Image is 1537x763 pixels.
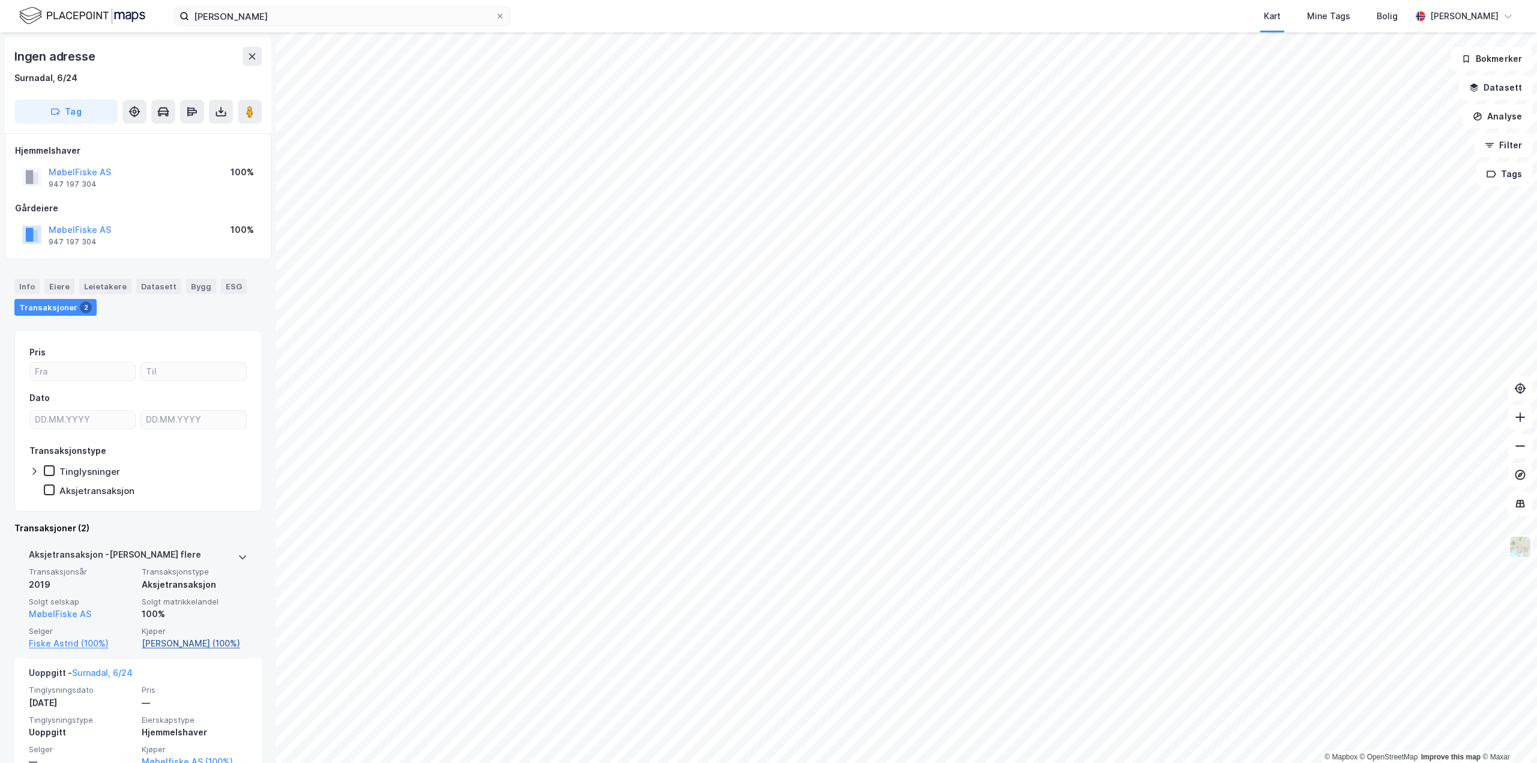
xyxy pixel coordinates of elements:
[14,279,40,294] div: Info
[141,411,246,429] input: DD.MM.YYYY
[1307,9,1350,23] div: Mine Tags
[29,715,134,725] span: Tinglysningstype
[19,5,145,26] img: logo.f888ab2527a4732fd821a326f86c7f29.svg
[1477,705,1537,763] div: Kontrollprogram for chat
[49,237,97,247] div: 947 197 304
[189,7,495,25] input: Søk på adresse, matrikkel, gårdeiere, leietakere eller personer
[14,521,262,535] div: Transaksjoner (2)
[221,279,247,294] div: ESG
[1476,162,1532,186] button: Tags
[142,626,247,636] span: Kjøper
[79,279,131,294] div: Leietakere
[30,411,135,429] input: DD.MM.YYYY
[15,143,261,158] div: Hjemmelshaver
[29,725,134,740] div: Uoppgitt
[142,607,247,621] div: 100%
[142,696,247,710] div: —
[14,100,118,124] button: Tag
[30,363,135,381] input: Fra
[1264,9,1281,23] div: Kart
[1477,705,1537,763] iframe: Chat Widget
[14,71,77,85] div: Surnadal, 6/24
[59,466,120,477] div: Tinglysninger
[29,597,134,607] span: Solgt selskap
[29,567,134,577] span: Transaksjonsår
[29,609,91,619] a: MøbelFiske AS
[29,391,50,405] div: Dato
[1451,47,1532,71] button: Bokmerker
[59,485,134,496] div: Aksjetransaksjon
[231,165,254,179] div: 100%
[142,744,247,755] span: Kjøper
[1430,9,1499,23] div: [PERSON_NAME]
[141,363,246,381] input: Til
[72,668,133,678] a: Surnadal, 6/24
[231,223,254,237] div: 100%
[142,725,247,740] div: Hjemmelshaver
[29,636,134,651] a: Fiske Astrid (100%)
[142,715,247,725] span: Eierskapstype
[186,279,216,294] div: Bygg
[1509,535,1532,558] img: Z
[80,301,92,313] div: 2
[1463,104,1532,128] button: Analyse
[1377,9,1398,23] div: Bolig
[142,685,247,695] span: Pris
[1459,76,1532,100] button: Datasett
[15,201,261,216] div: Gårdeiere
[1360,753,1418,761] a: OpenStreetMap
[29,696,134,710] div: [DATE]
[14,299,97,316] div: Transaksjoner
[1324,753,1357,761] a: Mapbox
[44,279,74,294] div: Eiere
[142,567,247,577] span: Transaksjonstype
[29,685,134,695] span: Tinglysningsdato
[1475,133,1532,157] button: Filter
[14,47,97,66] div: Ingen adresse
[29,578,134,592] div: 2019
[142,636,247,651] a: [PERSON_NAME] (100%)
[29,345,46,360] div: Pris
[29,547,201,567] div: Aksjetransaksjon - [PERSON_NAME] flere
[29,444,106,458] div: Transaksjonstype
[29,744,134,755] span: Selger
[142,578,247,592] div: Aksjetransaksjon
[49,179,97,189] div: 947 197 304
[136,279,181,294] div: Datasett
[1421,753,1481,761] a: Improve this map
[142,597,247,607] span: Solgt matrikkelandel
[29,626,134,636] span: Selger
[29,666,133,685] div: Uoppgitt -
